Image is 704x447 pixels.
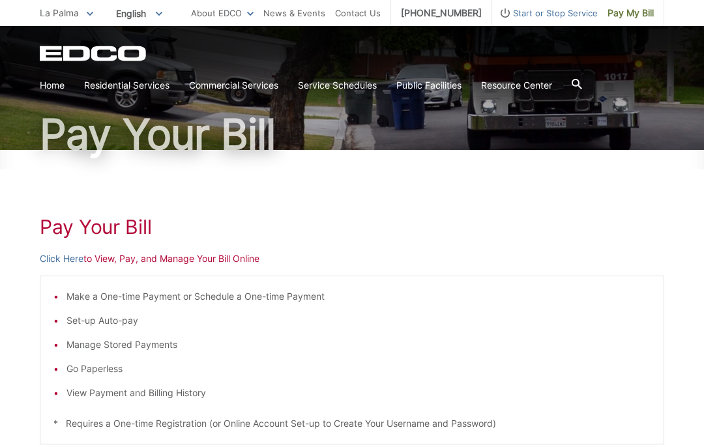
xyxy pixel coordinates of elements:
[189,78,278,93] a: Commercial Services
[66,313,651,328] li: Set-up Auto-pay
[191,6,254,20] a: About EDCO
[608,6,654,20] span: Pay My Bill
[66,362,651,376] li: Go Paperless
[263,6,325,20] a: News & Events
[40,7,79,18] span: La Palma
[481,78,552,93] a: Resource Center
[40,215,664,238] h1: Pay Your Bill
[66,289,651,304] li: Make a One-time Payment or Schedule a One-time Payment
[396,78,462,93] a: Public Facilities
[66,386,651,400] li: View Payment and Billing History
[66,338,651,352] li: Manage Stored Payments
[335,6,381,20] a: Contact Us
[106,3,172,24] span: English
[40,252,83,266] a: Click Here
[40,113,664,155] h1: Pay Your Bill
[40,78,65,93] a: Home
[40,252,664,266] p: to View, Pay, and Manage Your Bill Online
[40,46,148,61] a: EDCD logo. Return to the homepage.
[84,78,169,93] a: Residential Services
[53,416,651,431] p: * Requires a One-time Registration (or Online Account Set-up to Create Your Username and Password)
[298,78,377,93] a: Service Schedules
